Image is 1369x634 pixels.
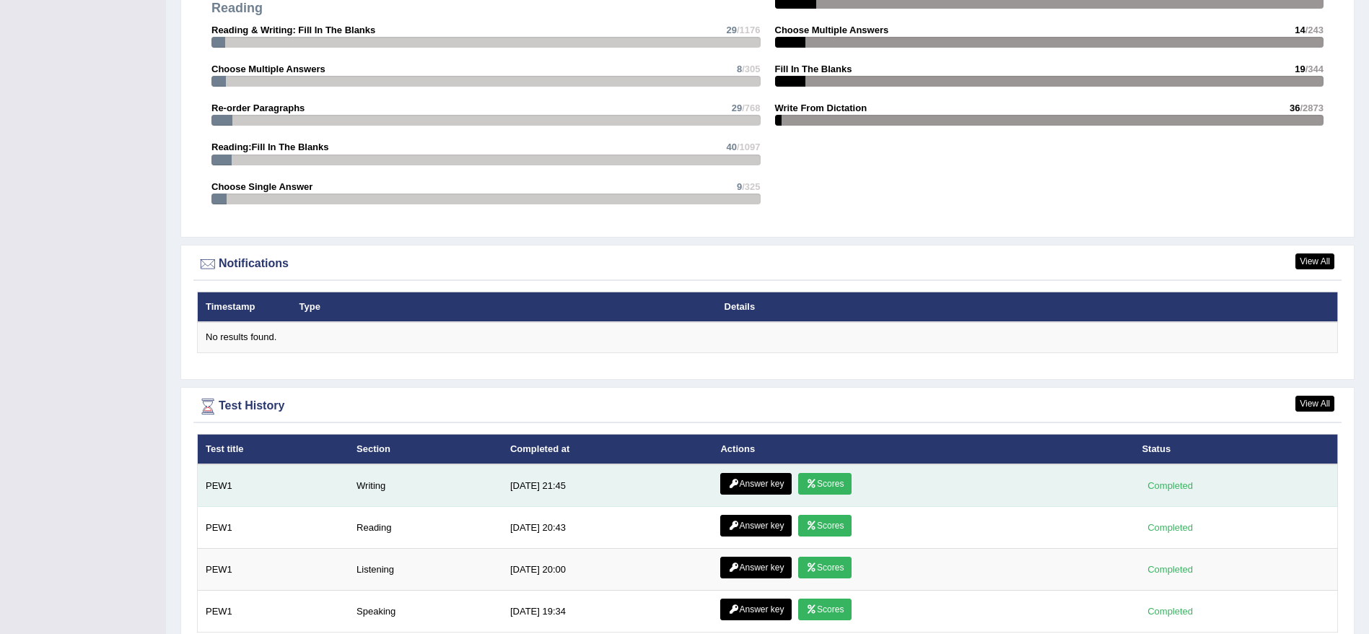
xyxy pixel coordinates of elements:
[720,473,792,495] a: Answer key
[198,549,349,591] td: PEW1
[775,25,889,35] strong: Choose Multiple Answers
[206,331,1329,344] div: No results found.
[349,549,502,591] td: Listening
[1142,520,1198,535] div: Completed
[1142,478,1198,493] div: Completed
[742,181,760,192] span: /325
[712,434,1134,464] th: Actions
[720,599,792,620] a: Answer key
[211,142,329,152] strong: Reading:Fill In The Blanks
[1295,253,1334,269] a: View All
[798,557,852,578] a: Scores
[349,464,502,507] td: Writing
[502,434,713,464] th: Completed at
[1295,396,1334,412] a: View All
[1142,604,1198,619] div: Completed
[1305,25,1324,35] span: /243
[1142,562,1198,577] div: Completed
[198,434,349,464] th: Test title
[211,181,312,192] strong: Choose Single Answer
[198,591,349,633] td: PEW1
[737,142,761,152] span: /1097
[798,599,852,620] a: Scores
[349,591,502,633] td: Speaking
[502,591,713,633] td: [DATE] 19:34
[1305,64,1324,74] span: /344
[198,292,292,322] th: Timestamp
[198,464,349,507] td: PEW1
[737,64,742,74] span: 8
[211,25,375,35] strong: Reading & Writing: Fill In The Blanks
[737,181,742,192] span: 9
[349,434,502,464] th: Section
[1134,434,1337,464] th: Status
[798,515,852,537] a: Scores
[775,103,867,113] strong: Write From Dictation
[798,473,852,495] a: Scores
[502,549,713,591] td: [DATE] 20:00
[197,396,1338,417] div: Test History
[292,292,717,322] th: Type
[349,507,502,549] td: Reading
[198,507,349,549] td: PEW1
[720,557,792,578] a: Answer key
[717,292,1251,322] th: Details
[502,464,713,507] td: [DATE] 21:45
[1300,103,1324,113] span: /2873
[737,25,761,35] span: /1176
[720,515,792,537] a: Answer key
[726,25,736,35] span: 29
[742,64,760,74] span: /305
[211,64,325,74] strong: Choose Multiple Answers
[502,507,713,549] td: [DATE] 20:43
[726,142,736,152] span: 40
[742,103,760,113] span: /768
[732,103,742,113] span: 29
[197,253,1338,275] div: Notifications
[1295,25,1305,35] span: 14
[211,103,305,113] strong: Re-order Paragraphs
[775,64,852,74] strong: Fill In The Blanks
[211,1,263,15] strong: Reading
[1290,103,1300,113] span: 36
[1295,64,1305,74] span: 19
